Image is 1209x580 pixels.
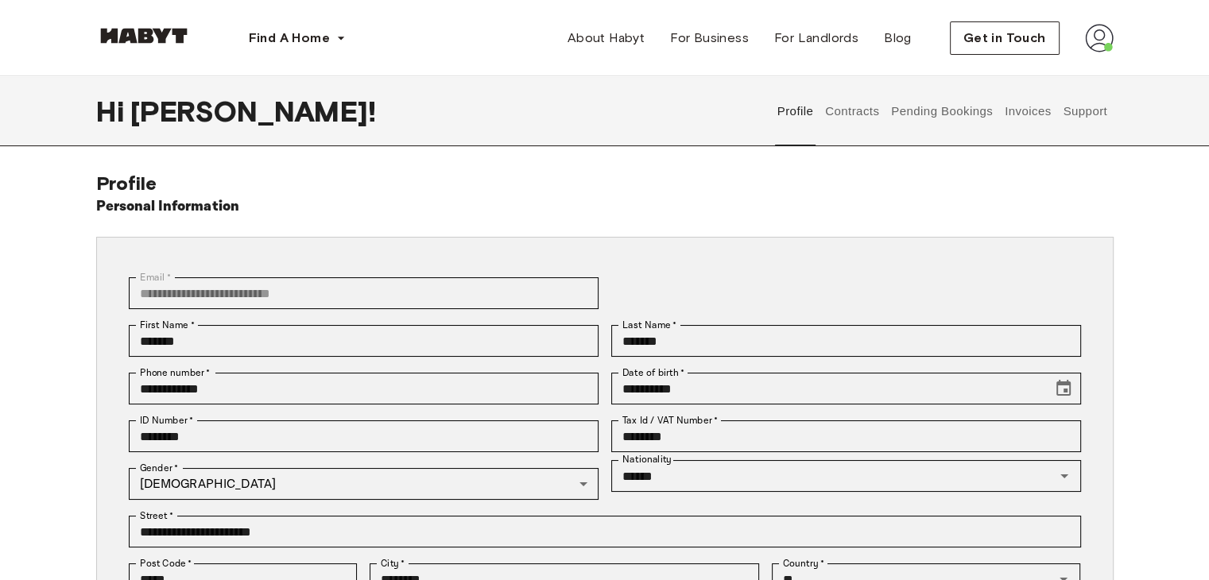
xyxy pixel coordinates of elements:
div: user profile tabs [771,76,1113,146]
a: About Habyt [555,22,657,54]
span: About Habyt [568,29,645,48]
span: Blog [884,29,912,48]
button: Invoices [1002,76,1052,146]
label: Email [140,270,171,284]
a: Blog [871,22,924,54]
label: ID Number [140,413,193,427]
label: Phone number [140,365,211,380]
span: For Landlords [774,29,858,48]
div: [DEMOGRAPHIC_DATA] [129,468,599,500]
span: Find A Home [249,29,330,48]
label: Last Name [622,318,677,332]
label: First Name [140,318,195,332]
button: Get in Touch [950,21,1060,55]
label: Nationality [622,453,672,466]
span: Hi [96,95,130,128]
h6: Personal Information [96,195,240,218]
span: For Business [670,29,749,48]
div: You can't change your email address at the moment. Please reach out to customer support in case y... [129,277,599,309]
span: [PERSON_NAME] ! [130,95,376,128]
label: Tax Id / VAT Number [622,413,718,427]
label: Date of birth [622,365,684,380]
label: City [381,556,405,570]
button: Open [1053,465,1075,487]
button: Support [1061,76,1110,146]
button: Pending Bookings [889,76,995,146]
label: Gender [140,461,178,475]
img: Habyt [96,28,192,44]
span: Profile [96,172,157,195]
button: Contracts [823,76,882,146]
a: For Business [657,22,761,54]
button: Choose date, selected date is Sep 18, 2001 [1048,373,1079,404]
label: Post Code [140,556,192,570]
img: avatar [1085,24,1114,52]
label: Street [140,508,173,523]
button: Profile [775,76,816,146]
label: Country [783,556,824,570]
a: For Landlords [761,22,871,54]
span: Get in Touch [963,29,1046,48]
button: Find A Home [236,22,358,54]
